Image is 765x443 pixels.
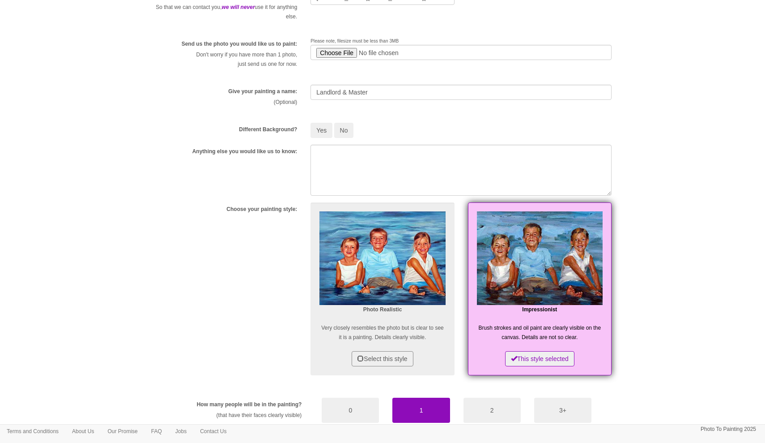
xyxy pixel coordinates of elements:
[477,305,603,314] p: Impressionist
[319,211,445,305] img: Realism
[167,411,302,420] p: (that have their faces clearly visible)
[65,425,101,438] a: About Us
[169,425,193,438] a: Jobs
[310,39,399,43] span: Please note, filesize must be less than 3MB
[334,123,354,138] button: No
[153,98,297,107] p: (Optional)
[197,401,302,409] label: How many people will be in the painting?
[477,211,603,305] img: Impressionist
[153,3,297,22] p: So that we can contact you, use it for anything else.
[144,425,169,438] a: FAQ
[352,351,413,366] button: Select this style
[193,425,233,438] a: Contact Us
[505,351,574,366] button: This style selected
[477,323,603,342] p: Brush strokes and oil paint are clearly visible on the canvas. Details are not so clear.
[192,148,297,155] label: Anything else you would like us to know:
[319,323,445,342] p: Very closely resembles the photo but is clear to see it is a painting. Details clearly visible.
[101,425,144,438] a: Our Promise
[322,398,379,423] button: 0
[310,123,332,138] button: Yes
[392,398,450,423] button: 1
[239,126,297,133] label: Different Background?
[222,4,255,10] em: we will never
[228,88,297,95] label: Give your painting a name:
[701,425,756,434] p: Photo To Painting 2025
[319,305,445,314] p: Photo Realistic
[463,398,521,423] button: 2
[182,40,297,48] label: Send us the photo you would like us to paint:
[226,206,297,213] label: Choose your painting style:
[153,50,297,69] p: Don't worry if you have more than 1 photo, just send us one for now.
[534,398,591,423] button: 3+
